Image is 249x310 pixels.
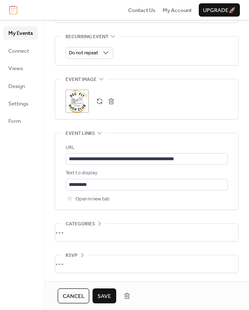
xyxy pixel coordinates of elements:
[66,220,95,228] span: Categories
[66,129,95,137] span: Event links
[66,90,89,113] div: ;
[55,255,238,273] div: •••
[93,288,116,303] button: Save
[69,48,98,58] span: Do not repeat
[58,288,89,303] button: Cancel
[76,195,110,203] span: Open in new tab
[63,292,84,300] span: Cancel
[163,6,192,14] a: My Account
[3,26,38,39] a: My Events
[163,6,192,15] span: My Account
[203,6,236,15] span: Upgrade 🚀
[3,44,38,57] a: Connect
[66,251,78,259] span: RSVP
[66,33,108,41] span: Recurring event
[8,100,28,108] span: Settings
[66,169,226,177] div: Text to display
[98,292,111,300] span: Save
[9,5,17,15] img: logo
[66,144,226,152] div: URL
[8,82,25,90] span: Design
[3,97,38,110] a: Settings
[8,29,33,37] span: My Events
[3,61,38,75] a: Views
[55,224,238,241] div: •••
[8,47,29,55] span: Connect
[128,6,156,15] span: Contact Us
[8,117,21,125] span: Form
[3,79,38,93] a: Design
[3,114,38,127] a: Form
[199,3,240,17] button: Upgrade🚀
[8,64,23,73] span: Views
[66,75,97,83] span: Event image
[128,6,156,14] a: Contact Us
